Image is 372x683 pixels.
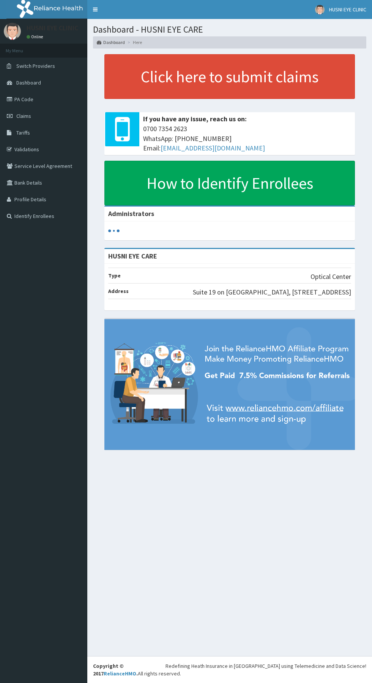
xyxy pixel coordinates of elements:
span: Switch Providers [16,63,55,69]
b: If you have any issue, reach us on: [143,114,247,123]
span: 0700 7354 2623 WhatsApp: [PHONE_NUMBER] Email: [143,124,351,153]
b: Type [108,272,121,279]
p: HUSNI EYE CLINIC [27,25,78,31]
img: User Image [315,5,325,14]
p: Suite 19 on [GEOGRAPHIC_DATA], [STREET_ADDRESS] [193,287,351,297]
a: Click here to submit claims [104,54,355,99]
a: [EMAIL_ADDRESS][DOMAIN_NAME] [161,144,265,152]
h1: Dashboard - HUSNI EYE CARE [93,25,366,34]
strong: HUSNI EYE CARE [108,252,157,260]
img: provider-team-banner.png [104,319,355,450]
strong: Copyright © 2017 . [93,663,138,677]
div: Redefining Heath Insurance in [GEOGRAPHIC_DATA] using Telemedicine and Data Science! [166,662,366,670]
b: Administrators [108,209,154,218]
li: Here [126,39,142,45]
a: Online [27,34,45,39]
a: Dashboard [97,39,125,45]
svg: audio-loading [108,225,120,237]
a: How to Identify Enrollees [104,161,355,205]
p: Optical Center [311,272,351,282]
span: HUSNI EYE CLINIC [329,6,366,13]
footer: All rights reserved. [87,656,372,683]
span: Tariffs [16,129,30,136]
img: User Image [4,23,21,40]
a: RelianceHMO [104,670,136,677]
span: Dashboard [16,79,41,86]
b: Address [108,288,129,295]
span: Claims [16,113,31,119]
